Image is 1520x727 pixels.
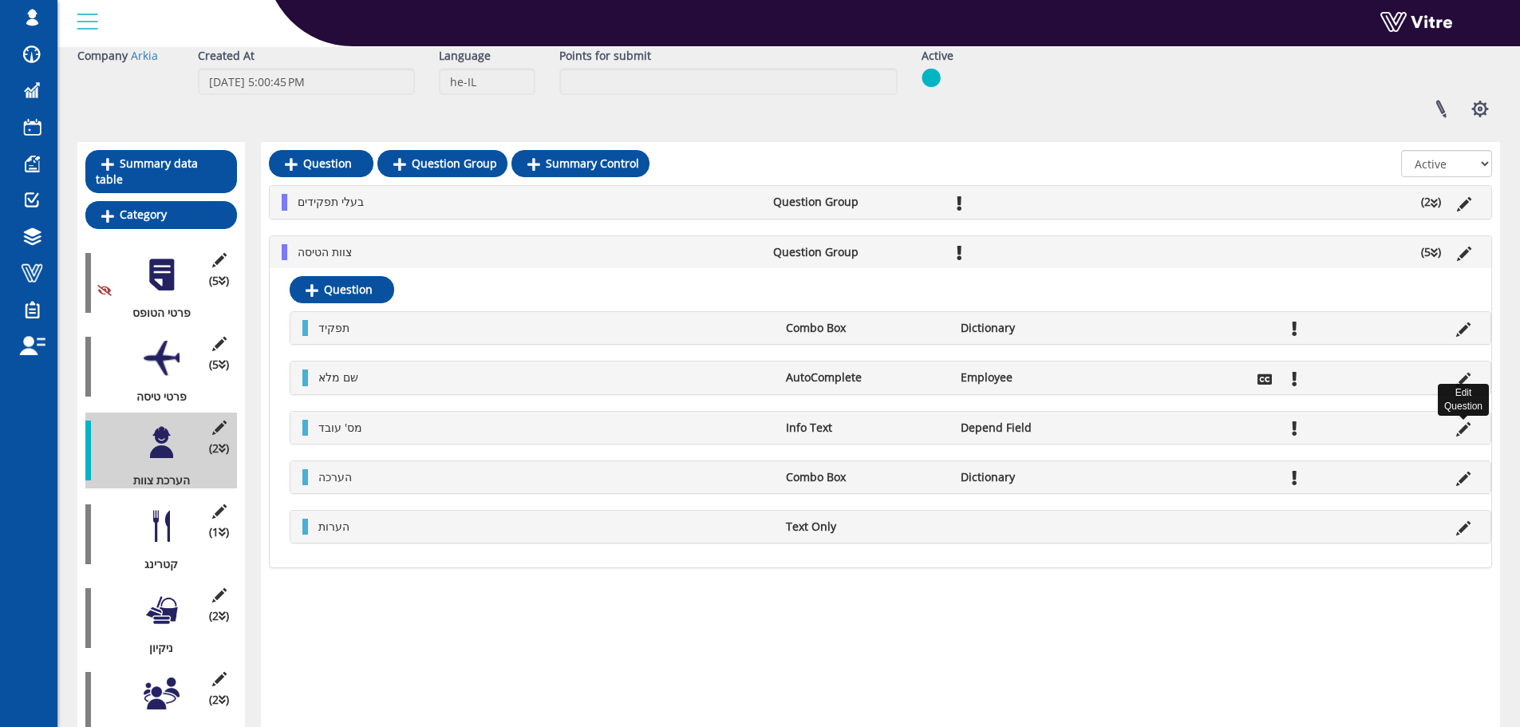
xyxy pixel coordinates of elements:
[953,320,1128,336] li: Dictionary
[778,369,953,385] li: AutoComplete
[953,469,1128,485] li: Dictionary
[922,48,953,64] label: Active
[318,420,362,435] span: מס' עובד
[269,150,373,177] a: Question
[511,150,649,177] a: Summary Control
[318,320,349,335] span: תפקיד
[85,556,225,572] div: קטרינג
[1438,384,1489,416] div: Edit Question
[209,441,229,456] span: (2 )
[290,276,394,303] a: Question
[298,244,352,259] span: צוות הטיסה
[209,692,229,708] span: (2 )
[85,389,225,405] div: פרטי טיסה
[85,305,225,321] div: פרטי הטופס
[778,519,953,535] li: Text Only
[1413,194,1449,210] li: (2 )
[439,48,491,64] label: Language
[198,48,255,64] label: Created At
[765,244,944,260] li: Question Group
[85,640,225,656] div: ניקיון
[209,273,229,289] span: (5 )
[85,150,237,193] a: Summary data table
[77,48,128,64] label: Company
[778,420,953,436] li: Info Text
[318,469,352,484] span: הערכה
[559,48,651,64] label: Points for submit
[318,519,349,534] span: הערות
[922,68,941,88] img: yes
[209,357,229,373] span: (5 )
[765,194,944,210] li: Question Group
[85,472,225,488] div: הערכת צוות
[318,369,358,385] span: שם מלא
[209,608,229,624] span: (2 )
[1413,244,1449,260] li: (5 )
[209,524,229,540] span: (1 )
[298,194,364,209] span: בעלי תפקידים
[131,48,158,63] a: Arkia
[778,320,953,336] li: Combo Box
[953,369,1128,385] li: Employee
[778,469,953,485] li: Combo Box
[953,420,1128,436] li: Depend Field
[377,150,507,177] a: Question Group
[85,201,237,228] a: Category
